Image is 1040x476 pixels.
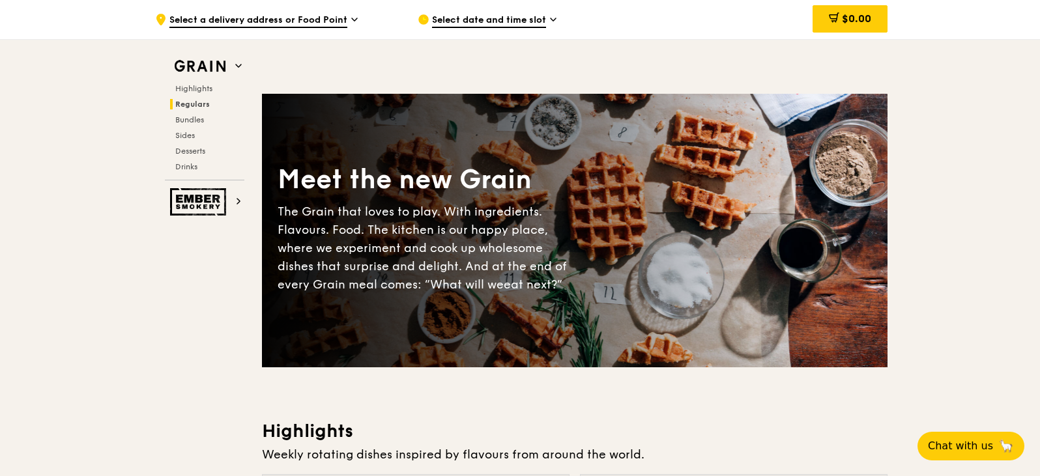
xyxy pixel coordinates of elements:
div: Weekly rotating dishes inspired by flavours from around the world. [262,445,888,464]
span: Select a delivery address or Food Point [169,14,347,28]
span: Regulars [175,100,210,109]
span: Bundles [175,115,204,124]
span: Select date and time slot [432,14,546,28]
img: Ember Smokery web logo [170,188,230,216]
span: Desserts [175,147,205,156]
h3: Highlights [262,419,888,443]
div: The Grain that loves to play. With ingredients. Flavours. Food. The kitchen is our happy place, w... [278,203,575,294]
span: eat next?” [504,277,562,292]
span: Chat with us [928,438,993,454]
span: $0.00 [842,12,871,25]
img: Grain web logo [170,55,230,78]
span: Drinks [175,162,197,171]
span: Highlights [175,84,212,93]
button: Chat with us🦙 [917,432,1024,460]
span: 🦙 [998,438,1014,454]
span: Sides [175,131,195,140]
div: Meet the new Grain [278,162,575,197]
